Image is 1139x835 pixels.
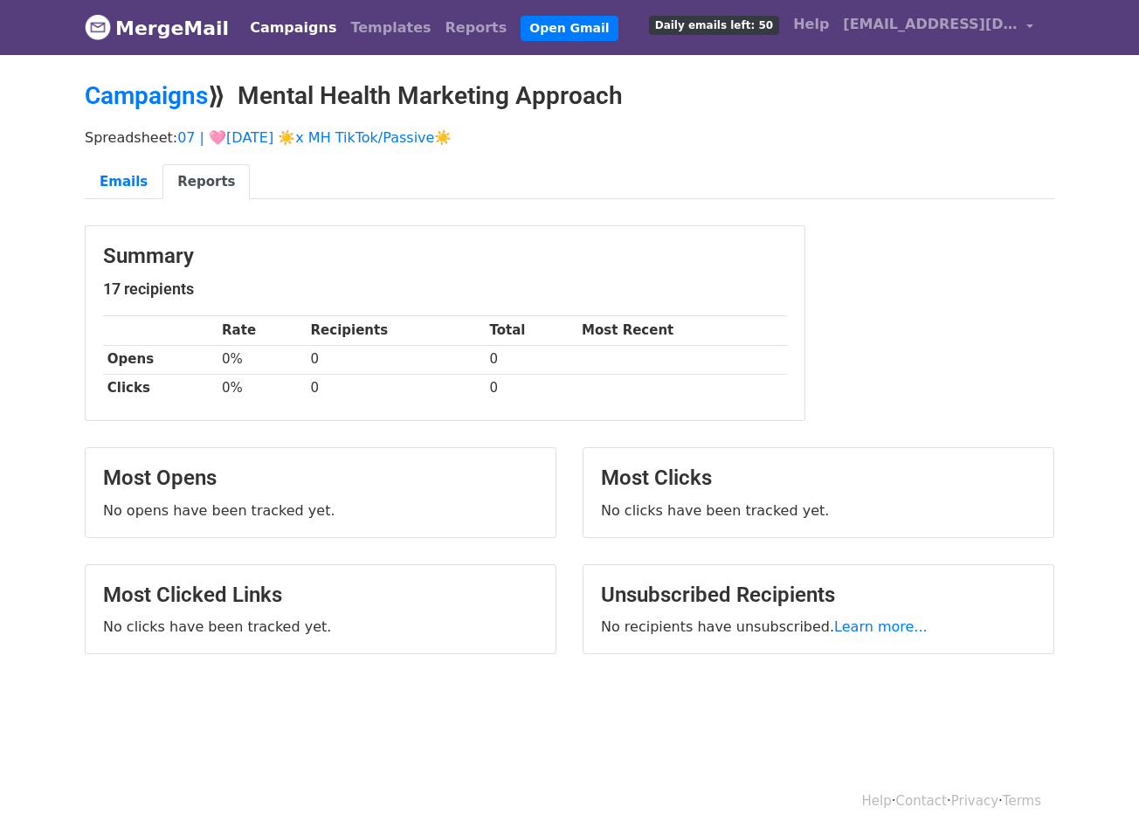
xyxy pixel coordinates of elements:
a: 07 | 🩷[DATE] ☀️x MH TikTok/Passive☀️ [177,129,452,146]
h5: 17 recipients [103,279,787,299]
a: [EMAIL_ADDRESS][DOMAIN_NAME] [836,7,1040,48]
a: Help [786,7,836,42]
a: Reports [438,10,514,45]
th: Clicks [103,374,217,403]
h3: Summary [103,244,787,269]
a: Contact [896,793,947,809]
p: No opens have been tracked yet. [103,501,538,520]
a: Privacy [951,793,998,809]
a: Campaigns [85,81,208,110]
p: No recipients have unsubscribed. [601,618,1036,636]
a: Reports [162,164,250,200]
h3: Most Clicks [601,466,1036,491]
span: Daily emails left: 50 [649,16,779,35]
td: 0 [486,374,578,403]
th: Most Recent [577,316,787,345]
a: Help [862,793,892,809]
td: 0 [307,345,486,374]
img: MergeMail logo [85,14,111,40]
th: Total [486,316,578,345]
h3: Most Opens [103,466,538,491]
p: No clicks have been tracked yet. [601,501,1036,520]
span: [EMAIL_ADDRESS][DOMAIN_NAME] [843,14,1018,35]
h3: Unsubscribed Recipients [601,583,1036,608]
a: Emails [85,164,162,200]
td: 0 [307,374,486,403]
th: Opens [103,345,217,374]
iframe: Chat Widget [1052,751,1139,835]
td: 0% [217,345,307,374]
h2: ⟫ Mental Health Marketing Approach [85,81,1054,111]
td: 0% [217,374,307,403]
a: Learn more... [834,618,928,635]
th: Recipients [307,316,486,345]
a: Templates [343,10,438,45]
a: Open Gmail [521,16,618,41]
p: No clicks have been tracked yet. [103,618,538,636]
td: 0 [486,345,578,374]
a: Daily emails left: 50 [642,7,786,42]
th: Rate [217,316,307,345]
p: Spreadsheet: [85,128,1054,147]
a: Terms [1003,793,1041,809]
h3: Most Clicked Links [103,583,538,608]
a: Campaigns [243,10,343,45]
a: MergeMail [85,10,229,46]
